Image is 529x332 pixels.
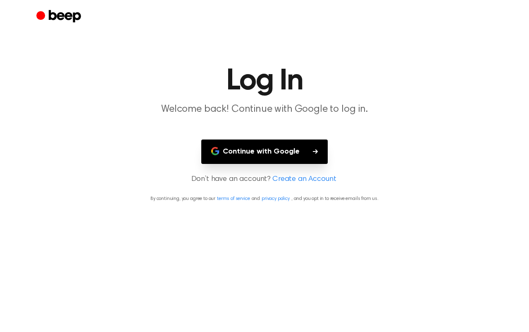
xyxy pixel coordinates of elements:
[217,196,250,201] a: terms of service
[106,103,423,116] p: Welcome back! Continue with Google to log in.
[272,174,336,185] a: Create an Account
[36,9,83,25] a: Beep
[201,140,328,164] button: Continue with Google
[10,174,519,185] p: Don’t have an account?
[53,66,476,96] h1: Log In
[10,195,519,202] p: By continuing, you agree to our and , and you opt in to receive emails from us.
[262,196,290,201] a: privacy policy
